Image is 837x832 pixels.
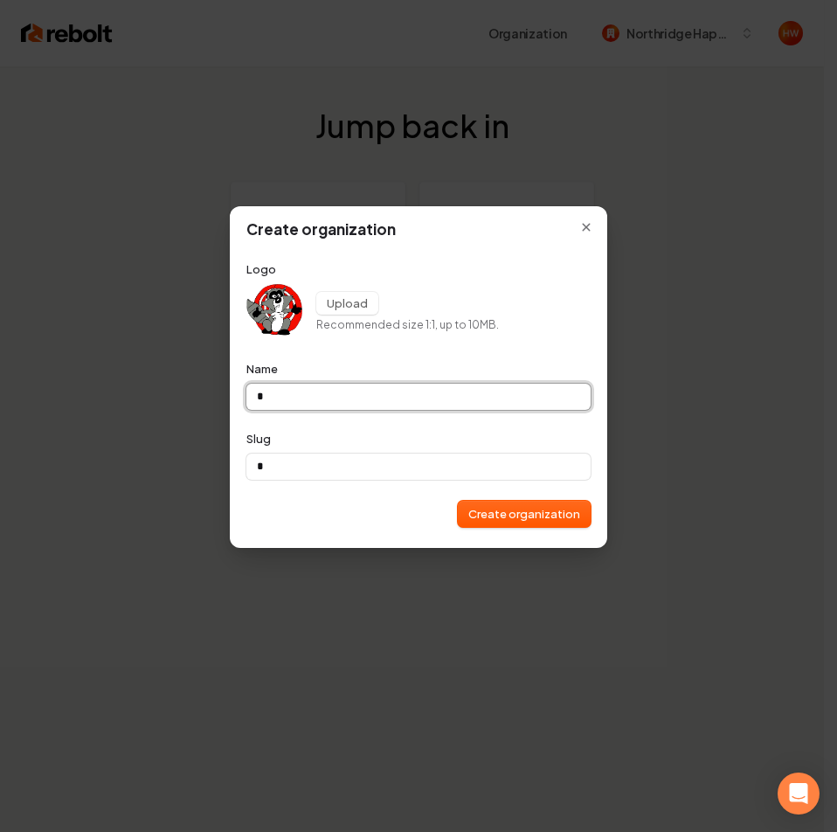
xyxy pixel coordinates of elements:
[246,431,271,447] label: Slug
[246,261,591,277] p: Logo
[778,773,820,815] div: Open Intercom Messenger
[246,361,278,377] label: Name
[246,219,591,240] h1: Create organization
[246,284,302,340] img: P
[316,318,499,333] p: Recommended size 1:1, up to 10MB.
[458,501,591,527] button: Create organization
[316,292,378,315] button: Upload
[571,212,601,242] button: Close modal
